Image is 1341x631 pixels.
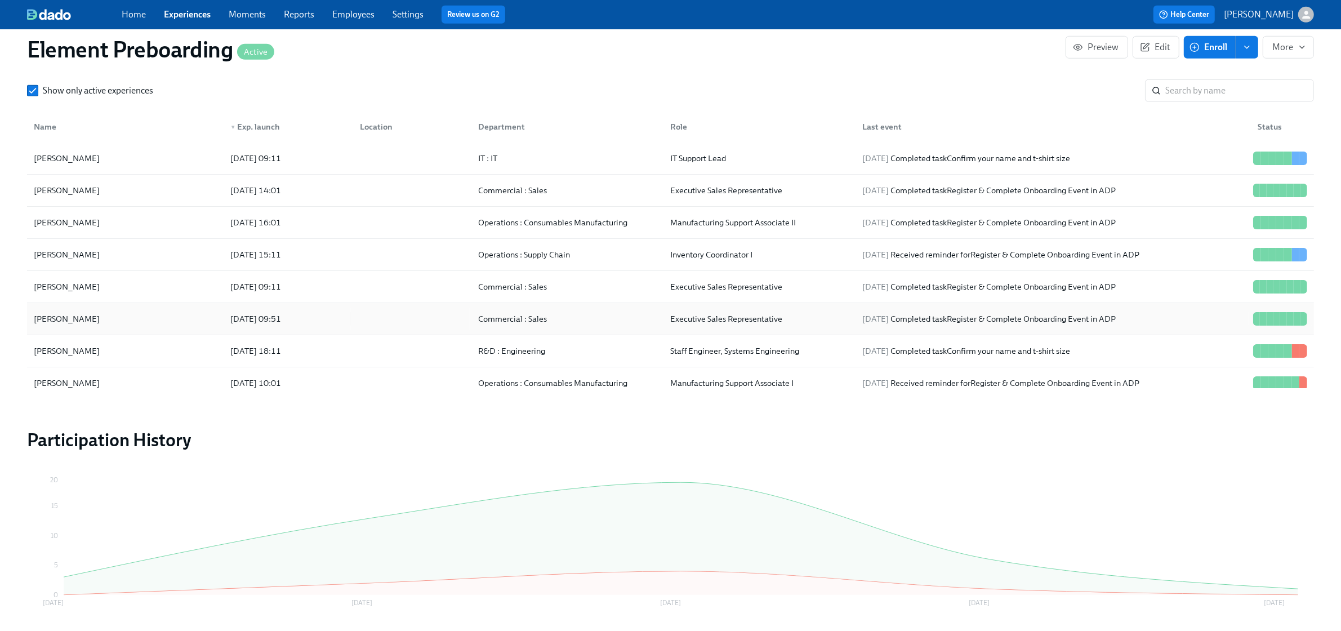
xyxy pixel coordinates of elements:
[27,335,1314,367] div: [PERSON_NAME][DATE] 18:11R&D : EngineeringStaff Engineer, Systems Engineering[DATE] Completed tas...
[284,9,314,20] a: Reports
[666,216,853,229] div: Manufacturing Support Associate II
[226,312,351,326] div: [DATE] 09:51
[50,476,58,484] tspan: 20
[969,599,990,607] tspan: [DATE]
[27,207,1314,239] div: [PERSON_NAME][DATE] 16:01Operations : Consumables ManufacturingManufacturing Support Associate II...
[29,280,221,294] div: [PERSON_NAME]
[474,280,662,294] div: Commercial : Sales
[442,6,505,24] button: Review us on G2
[29,216,221,229] div: [PERSON_NAME]
[27,9,71,20] img: dado
[858,120,1249,134] div: Last event
[221,115,351,138] div: ▼Exp. launch
[122,9,146,20] a: Home
[862,314,889,324] span: [DATE]
[862,153,889,163] span: [DATE]
[27,367,1314,399] div: [PERSON_NAME][DATE] 10:01Operations : Consumables ManufacturingManufacturing Support Associate I[...
[1066,36,1128,59] button: Preview
[862,282,889,292] span: [DATE]
[164,9,211,20] a: Experiences
[27,9,122,20] a: dado
[1165,79,1314,102] input: Search by name
[351,599,372,607] tspan: [DATE]
[862,346,889,356] span: [DATE]
[474,216,662,229] div: Operations : Consumables Manufacturing
[1224,7,1314,23] button: [PERSON_NAME]
[862,185,889,195] span: [DATE]
[858,152,1249,165] div: Completed task Confirm your name and t-shirt size
[666,120,853,134] div: Role
[29,312,104,326] div: [PERSON_NAME]
[474,312,662,326] div: Commercial : Sales
[1159,9,1209,20] span: Help Center
[226,248,351,261] div: [DATE] 15:11
[1133,36,1179,59] a: Edit
[27,36,274,63] h1: Element Preboarding
[226,344,351,358] div: [DATE] 18:11
[237,48,274,56] span: Active
[1224,8,1294,21] p: [PERSON_NAME]
[858,376,1249,390] div: Received reminder for Register & Complete Onboarding Event in ADP
[666,312,853,326] div: Executive Sales Representative
[1249,115,1312,138] div: Status
[29,344,221,358] div: [PERSON_NAME]
[1142,42,1170,53] span: Edit
[351,115,469,138] div: Location
[229,9,266,20] a: Moments
[660,599,681,607] tspan: [DATE]
[54,562,58,570] tspan: 5
[474,248,662,261] div: Operations : Supply Chain
[474,152,662,165] div: IT : IT
[27,303,1314,335] div: [PERSON_NAME][DATE] 09:51Commercial : SalesExecutive Sales Representative[DATE] Completed taskReg...
[858,344,1249,358] div: Completed task Confirm your name and t-shirt size
[447,9,500,20] a: Review us on G2
[666,376,853,390] div: Manufacturing Support Associate I
[29,184,221,197] div: [PERSON_NAME]
[1184,36,1236,59] button: Enroll
[29,376,221,390] div: [PERSON_NAME]
[27,175,1314,207] div: [PERSON_NAME][DATE] 14:01Commercial : SalesExecutive Sales Representative[DATE] Completed taskReg...
[27,271,1314,303] div: [PERSON_NAME][DATE] 09:11Commercial : SalesExecutive Sales Representative[DATE] Completed taskReg...
[29,152,221,165] div: [PERSON_NAME]
[43,599,64,607] tspan: [DATE]
[1263,36,1314,59] button: More
[226,280,351,294] div: [DATE] 09:11
[858,312,1249,326] div: Completed task Register & Complete Onboarding Event in ADP
[474,344,662,358] div: R&D : Engineering
[474,120,662,134] div: Department
[470,115,662,138] div: Department
[393,9,424,20] a: Settings
[226,184,351,197] div: [DATE] 14:01
[862,250,889,260] span: [DATE]
[853,115,1249,138] div: Last event
[858,216,1249,229] div: Completed task Register & Complete Onboarding Event in ADP
[29,115,221,138] div: Name
[1264,599,1285,607] tspan: [DATE]
[661,115,853,138] div: Role
[226,216,351,229] div: [DATE] 16:01
[230,125,236,130] span: ▼
[27,239,1314,271] div: [PERSON_NAME][DATE] 15:11Operations : Supply ChainInventory Coordinator I[DATE] Received reminder...
[666,184,853,197] div: Executive Sales Representative
[474,376,662,390] div: Operations : Consumables Manufacturing
[862,217,889,228] span: [DATE]
[858,280,1249,294] div: Completed task Register & Complete Onboarding Event in ADP
[226,120,351,134] div: Exp. launch
[29,248,221,261] div: [PERSON_NAME]
[1253,120,1312,134] div: Status
[51,503,58,510] tspan: 15
[332,9,375,20] a: Employees
[1192,42,1227,53] span: Enroll
[858,248,1249,261] div: Received reminder for Register & Complete Onboarding Event in ADP
[474,184,662,197] div: Commercial : Sales
[226,152,351,165] div: [DATE] 09:11
[666,248,853,261] div: Inventory Coordinator I
[226,376,351,390] div: [DATE] 10:01
[858,184,1249,197] div: Completed task Register & Complete Onboarding Event in ADP
[1075,42,1119,53] span: Preview
[43,85,153,97] span: Show only active experiences
[27,143,1314,175] div: [PERSON_NAME][DATE] 09:11IT : ITIT Support Lead[DATE] Completed taskConfirm your name and t-shirt...
[27,429,1314,451] h2: Participation History
[666,280,853,294] div: Executive Sales Representative
[862,378,889,388] span: [DATE]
